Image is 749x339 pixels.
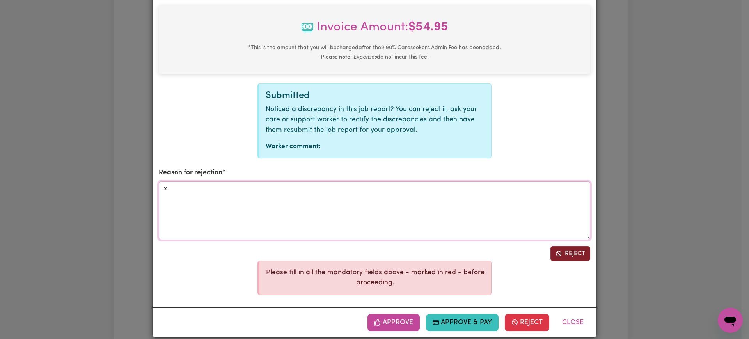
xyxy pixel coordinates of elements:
[353,54,377,60] u: Expenses
[266,105,485,135] p: Noticed a discrepancy in this job report? You can reject it, ask your care or support worker to r...
[159,168,222,178] label: Reason for rejection
[266,91,310,100] span: Submitted
[367,314,420,331] button: Approve
[159,181,590,240] textarea: x
[426,314,499,331] button: Approve & Pay
[556,314,590,331] button: Close
[248,45,501,60] small: This is the amount that you will be charged after the 9.90 % Careseekers Admin Fee has been added...
[165,18,584,43] span: Invoice Amount:
[266,268,485,288] p: Please fill in all the mandatory fields above - marked in red - before proceeding.
[321,54,352,60] b: Please note:
[505,314,549,331] button: Reject
[266,143,321,150] strong: Worker comment:
[550,246,590,261] button: Reject job report
[718,308,743,333] iframe: Button to launch messaging window
[408,21,448,34] b: $ 54.95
